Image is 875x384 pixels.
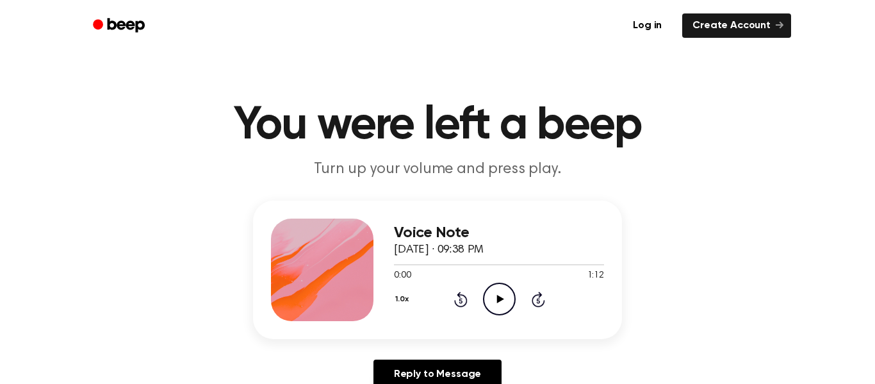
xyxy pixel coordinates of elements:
span: 0:00 [394,269,411,283]
h1: You were left a beep [110,103,765,149]
span: [DATE] · 09:38 PM [394,244,484,256]
a: Log in [620,11,675,40]
a: Beep [84,13,156,38]
h3: Voice Note [394,224,604,242]
button: 1.0x [394,288,413,310]
a: Create Account [682,13,791,38]
p: Turn up your volume and press play. [192,159,683,180]
span: 1:12 [587,269,604,283]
